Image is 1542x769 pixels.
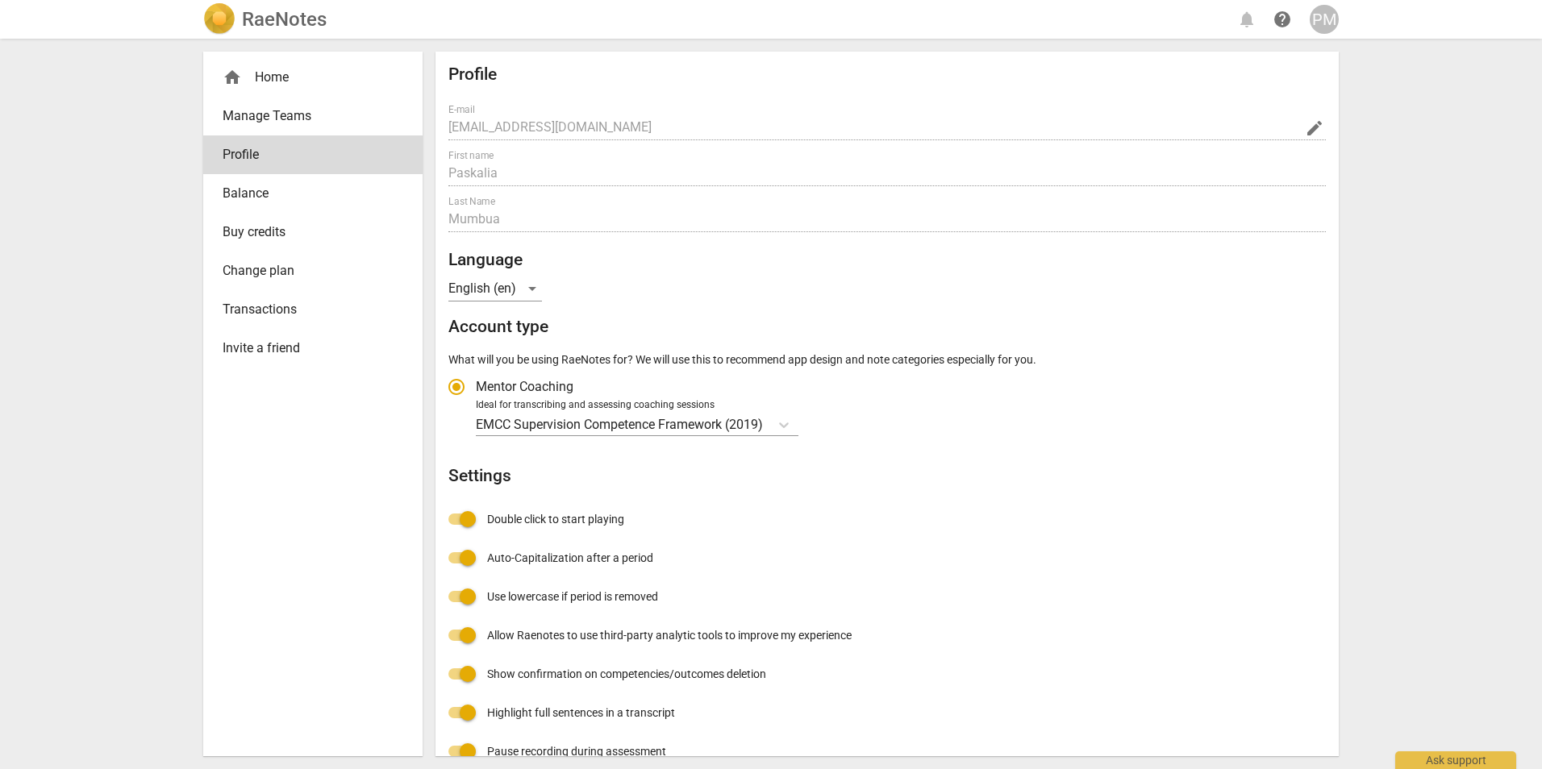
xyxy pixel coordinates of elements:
span: Pause recording during assessment [487,743,666,760]
a: Manage Teams [203,97,423,135]
span: Profile [223,145,390,164]
span: Mentor Coaching [476,377,573,396]
a: Change plan [203,251,423,290]
span: Buy credits [223,222,390,242]
span: home [223,68,242,87]
div: Home [223,68,390,87]
div: English (en) [448,276,542,301]
h2: RaeNotes [242,8,327,31]
span: Auto-Capitalization after a period [487,550,653,567]
h2: Settings [448,466,1326,486]
span: Double click to start playing [487,511,624,528]
span: Highlight full sentences in a transcript [487,705,675,721]
h2: Account type [448,317,1326,337]
span: Balance [223,184,390,203]
span: Change plan [223,261,390,281]
span: Manage Teams [223,106,390,126]
img: Logo [203,3,235,35]
a: Transactions [203,290,423,329]
h2: Profile [448,64,1326,85]
p: EMCC Supervision Competence Framework (2019) [476,415,763,434]
span: edit [1305,118,1324,138]
span: Allow Raenotes to use third-party analytic tools to improve my experience [487,627,852,644]
p: What will you be using RaeNotes for? We will use this to recommend app design and note categories... [448,351,1326,368]
span: Transactions [223,300,390,319]
div: Ask support [1395,751,1516,769]
div: Home [203,58,423,97]
span: help [1273,10,1292,29]
a: Profile [203,135,423,174]
button: PM [1310,5,1339,34]
span: Invite a friend [223,339,390,358]
span: Show confirmation on competencies/outcomes deletion [487,666,766,683]
a: Help [1268,5,1297,34]
label: E-mail [448,105,475,114]
span: Use lowercase if period is removed [487,588,658,605]
a: Buy credits [203,213,423,251]
a: LogoRaeNotes [203,3,327,35]
a: Balance [203,174,423,213]
label: First name [448,151,494,160]
h2: Language [448,250,1326,270]
div: Account type [448,368,1326,436]
button: Change Email [1303,117,1326,139]
div: Ideal for transcribing and assessing coaching sessions [476,398,1321,413]
a: Invite a friend [203,329,423,368]
input: Ideal for transcribing and assessing coaching sessionsEMCC Supervision Competence Framework (2019) [765,417,768,432]
label: Last Name [448,197,495,206]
